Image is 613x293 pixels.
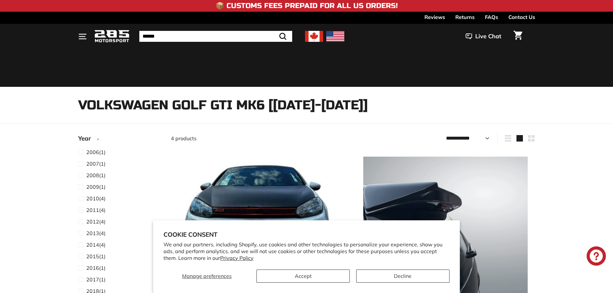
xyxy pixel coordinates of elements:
[171,134,353,142] div: 4 products
[86,160,106,168] span: (1)
[86,207,99,213] span: 2011
[485,12,498,23] a: FAQs
[78,132,161,148] button: Year
[86,160,99,167] span: 2007
[457,28,510,44] button: Live Chat
[86,242,99,248] span: 2014
[424,12,445,23] a: Reviews
[86,171,106,179] span: (1)
[86,172,99,179] span: 2008
[86,276,99,283] span: 2017
[86,195,106,202] span: (4)
[94,29,130,44] img: Logo_285_Motorsport_areodynamics_components
[163,241,450,261] p: We and our partners, including Shopify, use cookies and other technologies to personalize your ex...
[356,270,450,283] button: Decline
[86,195,99,202] span: 2010
[86,149,99,155] span: 2006
[182,273,232,279] span: Manage preferences
[216,2,398,10] h4: 📦 Customs Fees Prepaid for All US Orders!
[256,270,350,283] button: Accept
[86,252,106,260] span: (1)
[139,31,292,42] input: Search
[510,25,526,47] a: Cart
[220,255,254,261] a: Privacy Policy
[86,241,106,249] span: (4)
[86,276,106,283] span: (1)
[86,148,106,156] span: (1)
[86,253,99,260] span: 2015
[455,12,475,23] a: Returns
[78,98,535,112] h1: Volkswagen Golf GTI Mk6 [[DATE]-[DATE]]
[86,218,99,225] span: 2012
[78,134,96,143] span: Year
[163,231,450,238] h2: Cookie consent
[86,183,106,191] span: (1)
[86,184,99,190] span: 2009
[163,270,250,283] button: Manage preferences
[86,230,99,236] span: 2013
[86,206,106,214] span: (4)
[585,246,608,267] inbox-online-store-chat: Shopify online store chat
[508,12,535,23] a: Contact Us
[86,218,106,225] span: (4)
[475,32,501,41] span: Live Chat
[86,265,99,271] span: 2016
[86,264,106,272] span: (1)
[86,229,106,237] span: (4)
